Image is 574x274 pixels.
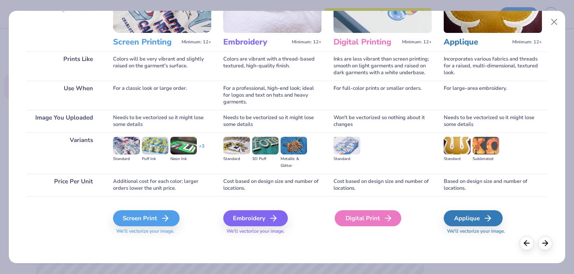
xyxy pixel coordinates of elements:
h3: Applique [444,37,509,47]
div: Image You Uploaded [27,110,101,132]
img: Metallic & Glitter [281,137,307,154]
div: Price Per Unit [27,174,101,196]
div: Standard [444,156,470,162]
div: Prints Like [27,51,101,81]
div: For large-area embroidery. [444,81,542,110]
div: Cost based on design size and number of locations. [223,174,321,196]
div: Applique [444,210,503,226]
img: Sublimated [473,137,499,154]
div: Digital Print [335,210,401,226]
div: Needs to be vectorized so it might lose some details [113,110,211,132]
img: Standard [333,137,360,154]
div: Colors will be very vibrant and slightly raised on the garment's surface. [113,51,211,81]
img: Standard [444,137,470,154]
div: Screen Print [113,210,180,226]
span: Minimum: 12+ [292,39,321,45]
span: Minimum: 12+ [182,39,211,45]
p: You can change this later. [27,6,101,12]
div: Standard [333,156,360,162]
div: Use When [27,81,101,110]
img: 3D Puff [252,137,279,154]
div: Inks are less vibrant than screen printing; smooth on light garments and raised on dark garments ... [333,51,432,81]
h3: Embroidery [223,37,289,47]
h3: Screen Printing [113,37,178,47]
span: Minimum: 12+ [512,39,542,45]
button: Close [546,14,562,30]
div: For a professional, high-end look; ideal for logos and text on hats and heavy garments. [223,81,321,110]
div: Embroidery [223,210,288,226]
img: Standard [113,137,139,154]
span: Minimum: 12+ [402,39,432,45]
div: Needs to be vectorized so it might lose some details [223,110,321,132]
div: + 3 [199,143,204,156]
img: Standard [223,137,250,154]
div: Puff Ink [142,156,168,162]
div: 3D Puff [252,156,279,162]
div: Variants [27,132,101,174]
div: For a classic look or large order. [113,81,211,110]
div: Standard [223,156,250,162]
div: Won't be vectorized so nothing about it changes [333,110,432,132]
img: Neon Ink [170,137,197,154]
div: Needs to be vectorized so it might lose some details [444,110,542,132]
div: Additional cost for each color; larger orders lower the unit price. [113,174,211,196]
div: Cost based on design size and number of locations. [333,174,432,196]
div: Sublimated [473,156,499,162]
div: Metallic & Glitter [281,156,307,169]
div: Colors are vibrant with a thread-based textured, high-quality finish. [223,51,321,81]
div: Standard [113,156,139,162]
div: For full-color prints or smaller orders. [333,81,432,110]
div: Neon Ink [170,156,197,162]
span: We'll vectorize your image. [223,228,321,235]
div: Incorporates various fabrics and threads for a raised, multi-dimensional, textured look. [444,51,542,81]
span: We'll vectorize your image. [113,228,211,235]
div: Based on design size and number of locations. [444,174,542,196]
h3: Digital Printing [333,37,399,47]
span: We'll vectorize your image. [444,228,542,235]
img: Puff Ink [142,137,168,154]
